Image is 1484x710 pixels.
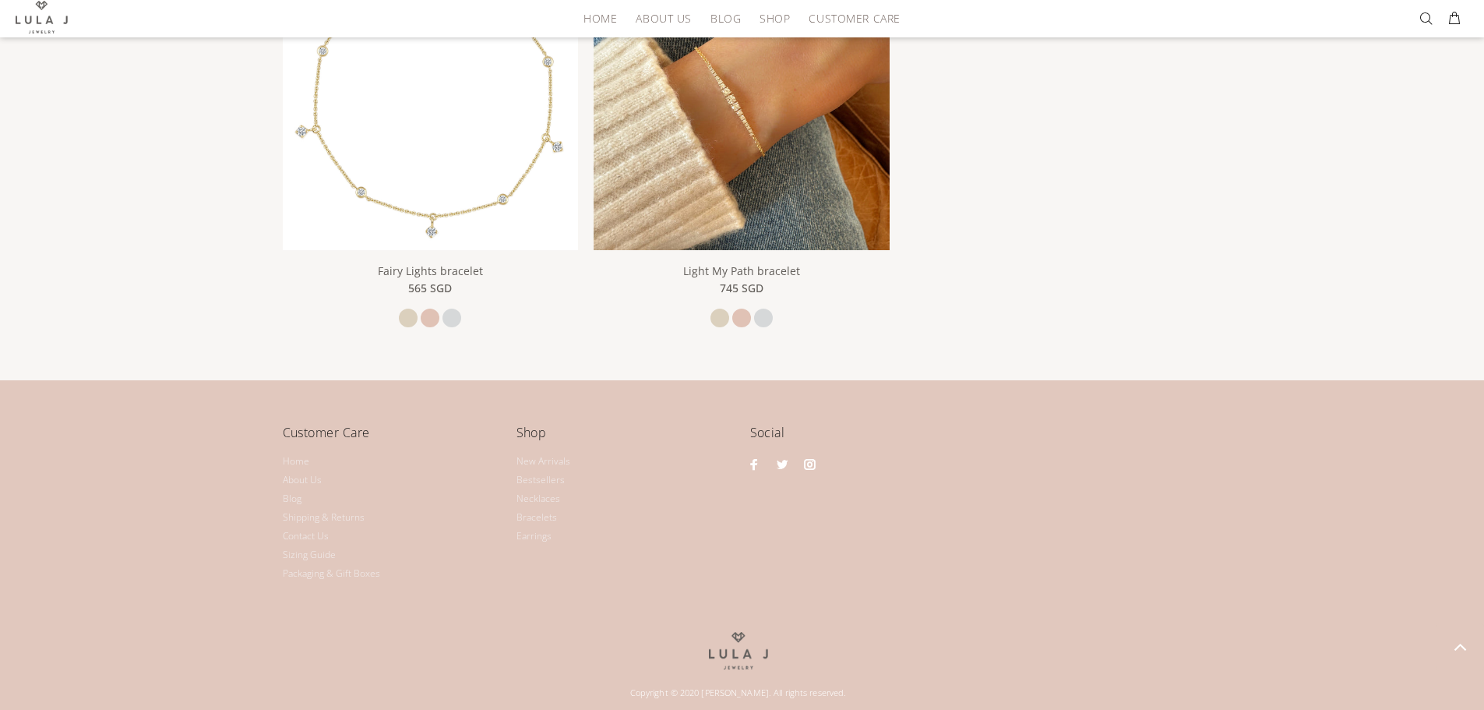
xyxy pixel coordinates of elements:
[283,527,329,546] a: Contact Us
[283,564,380,583] a: Packaging & Gift Boxes
[516,422,735,454] h4: Shop
[408,280,452,297] span: 565 SGD
[636,12,691,24] span: About Us
[799,6,900,30] a: Customer Care
[283,546,336,564] a: Sizing Guide
[516,471,565,489] a: Bestsellers
[516,508,557,527] a: Bracelets
[283,508,365,527] a: Shipping & Returns
[583,12,617,24] span: HOME
[283,94,579,108] a: Fairy Lights bracelet
[750,422,1202,454] h4: Social
[701,6,750,30] a: Blog
[626,6,700,30] a: About Us
[283,669,1194,707] div: Copyright © 2020 [PERSON_NAME]. All rights reserved.
[809,12,900,24] span: Customer Care
[283,471,322,489] a: About Us
[720,280,763,297] span: 745 SGD
[750,6,799,30] a: Shop
[516,489,560,508] a: Necklaces
[594,94,890,108] a: Light My Path bracelet Light My Path bracelet
[760,12,790,24] span: Shop
[283,422,501,454] h4: Customer Care
[574,6,626,30] a: HOME
[516,527,552,546] a: Earrings
[378,263,483,278] a: Fairy Lights bracelet
[1436,623,1484,671] a: BACK TO TOP
[283,452,309,471] a: Home
[710,12,741,24] span: Blog
[516,452,570,471] a: New Arrivals
[283,489,301,508] a: Blog
[683,263,800,278] a: Light My Path bracelet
